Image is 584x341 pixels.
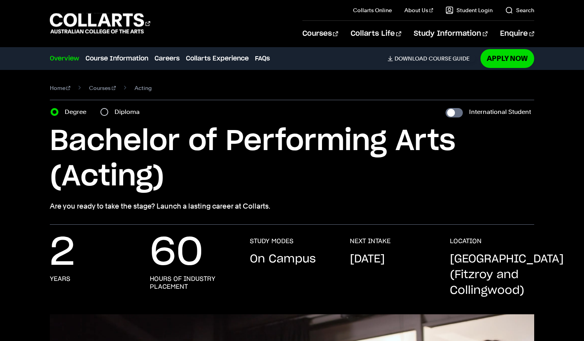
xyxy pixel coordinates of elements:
h3: LOCATION [450,237,482,245]
h3: years [50,275,70,283]
a: Search [505,6,534,14]
span: Acting [135,82,152,93]
div: Go to homepage [50,12,150,35]
p: On Campus [250,251,316,267]
a: Collarts Life [351,21,401,47]
p: 60 [150,237,203,269]
a: Study Information [414,21,488,47]
label: International Student [469,106,531,117]
a: Home [50,82,71,93]
p: [GEOGRAPHIC_DATA] (Fitzroy and Collingwood) [450,251,564,299]
a: Collarts Experience [186,54,249,63]
a: Student Login [446,6,493,14]
h3: hours of industry placement [150,275,234,291]
h1: Bachelor of Performing Arts (Acting) [50,124,535,194]
h3: NEXT INTAKE [350,237,391,245]
a: Careers [155,54,180,63]
a: DownloadCourse Guide [388,55,476,62]
a: Overview [50,54,79,63]
label: Degree [65,106,91,117]
a: Courses [89,82,116,93]
p: 2 [50,237,75,269]
a: Enquire [500,21,534,47]
a: About Us [404,6,433,14]
span: Download [395,55,427,62]
label: Diploma [115,106,144,117]
p: Are you ready to take the stage? Launch a lasting career at Collarts. [50,201,535,212]
a: FAQs [255,54,270,63]
h3: STUDY MODES [250,237,293,245]
a: Apply Now [480,49,534,68]
a: Courses [302,21,338,47]
a: Collarts Online [353,6,392,14]
a: Course Information [86,54,148,63]
p: [DATE] [350,251,385,267]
